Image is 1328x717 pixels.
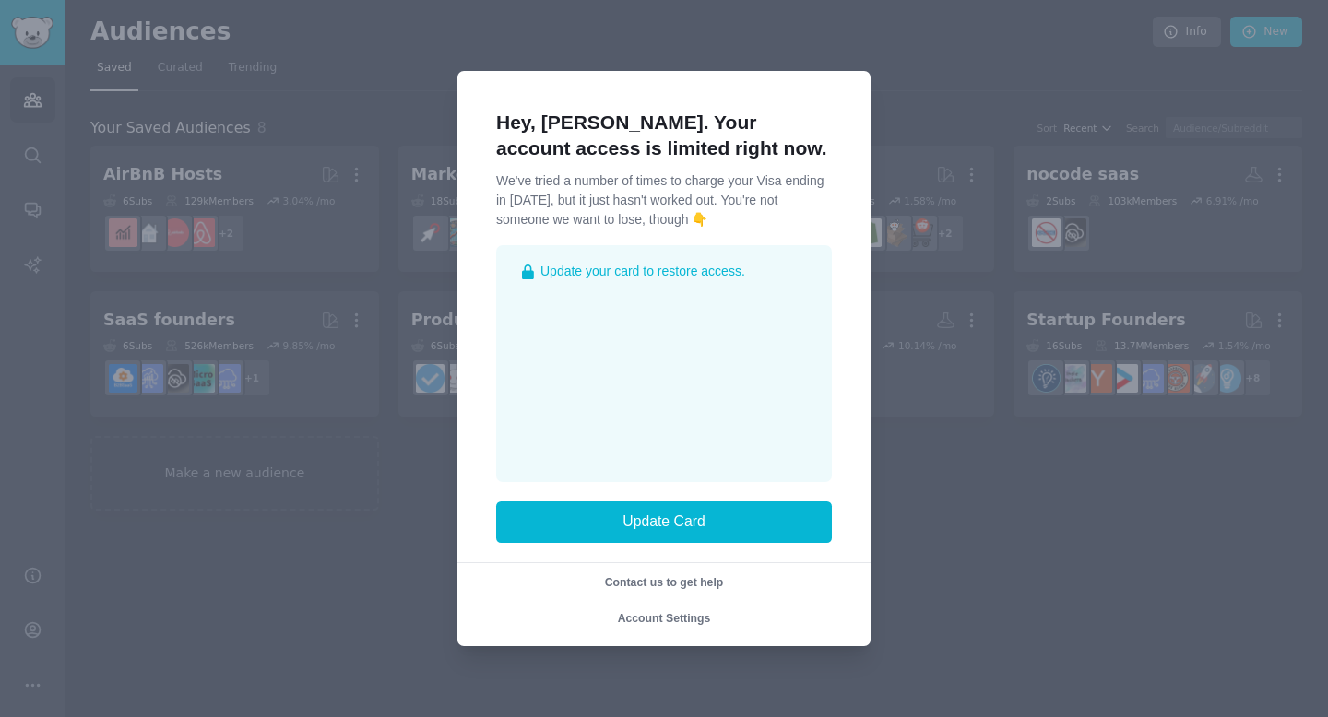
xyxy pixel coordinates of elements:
span: Update your card to restore access. [540,262,745,281]
span: Contact us to get help [605,576,724,589]
button: Update Card [496,501,832,544]
p: We've tried a number of times to charge your Visa ending in [DATE], but it just hasn't worked out... [496,171,832,229]
h1: Hey, [PERSON_NAME]. Your account access is limited right now. [496,110,832,161]
iframe: Secure payment input frame [518,290,810,466]
span: Account Settings [618,612,711,625]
